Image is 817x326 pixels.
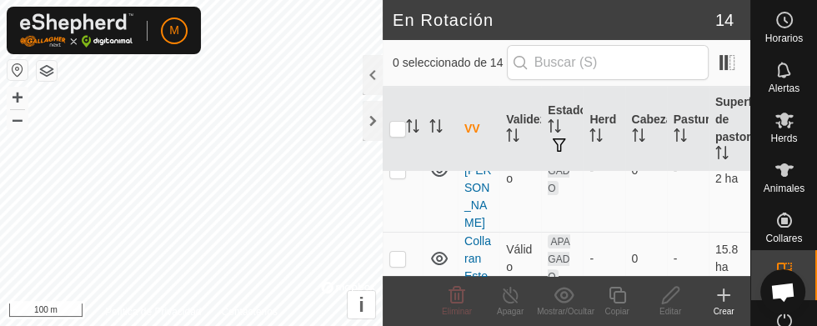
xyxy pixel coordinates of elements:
th: Validez [499,87,541,172]
p-sorticon: Activar para ordenar [715,148,729,162]
span: Horarios [765,33,803,43]
td: 15.8 ha [709,232,750,285]
p-sorticon: Activar para ordenar [429,122,443,135]
th: Estado [541,87,583,172]
th: Superficie de pastoreo [709,87,750,172]
button: – [8,109,28,129]
p-sorticon: Activar para ordenar [506,131,519,144]
div: Crear [697,305,750,318]
p-sorticon: Activar para ordenar [674,131,687,144]
a: Contáctenos [222,304,278,319]
button: i [348,291,375,318]
span: Herds [770,133,797,143]
div: Mostrar/Ocultar [537,305,590,318]
span: Collares [765,233,802,243]
a: Cerradona [PERSON_NAME] [464,111,492,229]
span: i [358,293,364,316]
div: Apagar [484,305,537,318]
a: Política de Privacidad [105,304,201,319]
td: Válido [499,232,541,285]
th: Herd [583,87,624,172]
div: Editar [644,305,697,318]
button: Restablecer Mapa [8,60,28,80]
span: Alertas [769,83,799,93]
span: Animales [764,183,804,193]
th: Pasture [667,87,709,172]
p-sorticon: Activar para ordenar [406,122,419,135]
div: Chat abierto [760,269,805,314]
p-sorticon: Activar para ordenar [589,131,603,144]
span: 0 seleccionado de 14 [393,54,507,72]
span: 14 [715,8,734,33]
button: + [8,88,28,108]
h2: En Rotación [393,10,715,30]
span: APAGADO [548,234,569,283]
span: M [169,22,179,39]
p-sorticon: Activar para ordenar [548,122,561,135]
td: 0 [625,232,667,285]
th: Cabezas [625,87,667,172]
span: Eliminar [442,307,472,316]
p-sorticon: Activar para ordenar [632,131,645,144]
td: - [667,232,709,285]
a: Collaran Este [464,234,491,283]
th: VV [458,87,499,172]
img: Logo Gallagher [20,13,133,48]
button: Capas del Mapa [37,61,57,81]
div: Copiar [590,305,644,318]
input: Buscar (S) [507,45,709,80]
div: - [589,250,618,268]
